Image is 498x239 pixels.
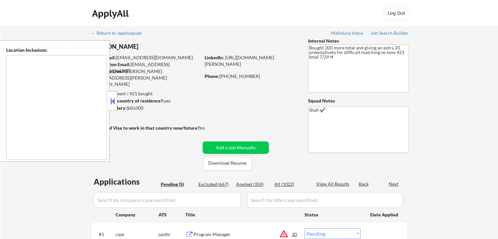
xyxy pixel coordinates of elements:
[92,54,200,61] div: [EMAIL_ADDRESS][DOMAIN_NAME]
[236,181,269,188] div: Applied (350)
[383,7,410,20] button: Log Out
[274,181,307,188] div: All (1022)
[158,211,185,218] div: ATS
[92,125,201,131] strong: Will need Visa to work in that country now/future?:
[371,31,409,35] div: Job Search Builder
[91,98,198,104] div: yes
[389,181,399,187] div: Next
[247,192,403,208] input: Search by title (case sensitive)
[94,178,158,186] div: Applications
[91,90,200,97] div: 350 sent / 421 bought
[279,229,288,238] button: warning_amber
[92,68,200,87] div: [PERSON_NAME][EMAIL_ADDRESS][PERSON_NAME][DOMAIN_NAME]
[185,211,298,218] div: Title
[316,181,351,187] div: View All Results
[161,181,194,188] div: Pending (5)
[198,181,231,188] div: Excluded (667)
[92,61,200,74] div: [EMAIL_ADDRESS][DOMAIN_NAME]
[331,31,364,35] div: Mailslurp Inbox
[116,211,158,218] div: Company
[92,43,226,51] div: [PERSON_NAME]
[205,55,274,67] a: [URL][DOMAIN_NAME][PERSON_NAME]
[205,73,297,80] div: [PHONE_NUMBER]
[308,38,409,44] div: Internal Notes
[370,211,399,218] div: Date Applied
[200,125,218,131] div: no
[91,31,148,35] div: ← Return to /applysquad
[116,231,158,238] div: cipe
[91,30,148,37] a: ← Return to /applysquad
[6,47,107,53] div: Location Inclusions:
[91,105,200,111] div: $60,000
[359,181,369,187] div: Back
[304,209,361,220] div: Status
[158,231,185,238] div: jazzhr
[308,98,409,104] div: Squad Notes
[331,30,364,37] a: Mailslurp Inbox
[205,73,219,79] strong: Phone:
[92,8,131,19] div: ApplyAll
[205,55,224,60] strong: LinkedIn:
[91,98,164,103] strong: Can work in country of residence?:
[203,156,252,171] button: Download Resume
[203,141,269,154] button: Add a Job Manually
[99,231,110,238] div: #1
[194,231,292,238] div: Program Manager
[94,192,241,208] input: Search by company (case sensitive)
